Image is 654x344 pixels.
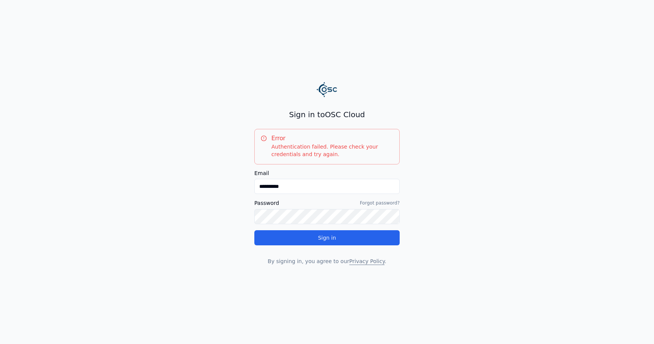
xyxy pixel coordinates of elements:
[254,257,400,265] p: By signing in, you agree to our .
[360,200,400,206] a: Forgot password?
[349,258,385,264] a: Privacy Policy
[261,143,393,158] div: Authentication failed. Please check your credentials and try again.
[254,170,400,176] label: Email
[261,135,393,141] h5: Error
[254,200,279,206] label: Password
[316,79,338,100] img: Logo
[254,230,400,245] button: Sign in
[254,109,400,120] h2: Sign in to OSC Cloud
